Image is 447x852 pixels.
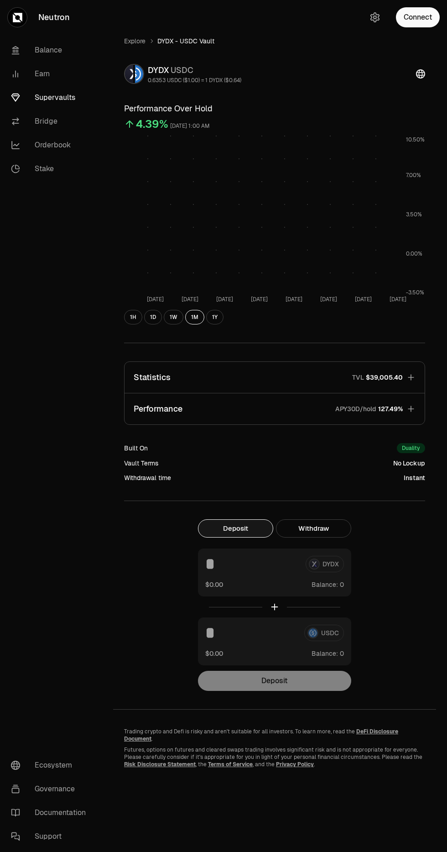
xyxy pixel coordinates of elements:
[216,296,233,303] tspan: [DATE]
[134,402,182,415] p: Performance
[4,157,99,181] a: Stake
[4,777,99,801] a: Governance
[406,136,425,143] tspan: 10.50%
[251,296,268,303] tspan: [DATE]
[205,648,223,658] button: $0.00
[4,38,99,62] a: Balance
[124,728,398,742] a: DeFi Disclosure Document
[393,459,425,468] div: No Lockup
[4,825,99,848] a: Support
[134,371,171,384] p: Statistics
[148,64,241,77] div: DYDX
[406,250,422,257] tspan: 0.00%
[135,65,143,83] img: USDC Logo
[124,728,425,742] p: Trading crypto and Defi is risky and aren't suitable for all investors. To learn more, read the .
[4,801,99,825] a: Documentation
[396,7,440,27] button: Connect
[276,519,351,538] button: Withdraw
[171,65,193,75] span: USDC
[286,296,302,303] tspan: [DATE]
[147,296,164,303] tspan: [DATE]
[208,761,253,768] a: Terms of Service
[366,373,403,382] span: $39,005.40
[124,102,425,115] h3: Performance Over Hold
[312,580,338,589] span: Balance:
[355,296,372,303] tspan: [DATE]
[125,393,425,424] button: PerformanceAPY30D/hold127.49%
[124,473,171,482] div: Withdrawal time
[125,362,425,393] button: StatisticsTVL$39,005.40
[404,473,425,482] div: Instant
[124,37,146,46] a: Explore
[4,62,99,86] a: Earn
[205,580,223,589] button: $0.00
[4,753,99,777] a: Ecosystem
[170,121,210,131] div: [DATE] 1:00 AM
[144,310,162,324] button: 1D
[124,746,425,768] p: Futures, options on futures and cleared swaps trading involves significant risk and is not approp...
[4,110,99,133] a: Bridge
[335,404,376,413] p: APY30D/hold
[198,519,273,538] button: Deposit
[185,310,204,324] button: 1M
[124,310,142,324] button: 1H
[124,444,148,453] div: Built On
[320,296,337,303] tspan: [DATE]
[206,310,223,324] button: 1Y
[4,133,99,157] a: Orderbook
[312,649,338,658] span: Balance:
[406,211,422,218] tspan: 3.50%
[157,37,214,46] span: DYDX - USDC Vault
[352,373,364,382] p: TVL
[136,117,168,131] div: 4.39%
[397,443,425,453] div: Duality
[124,459,158,468] div: Vault Terms
[4,86,99,110] a: Supervaults
[164,310,183,324] button: 1W
[276,761,314,768] a: Privacy Policy
[124,761,196,768] a: Risk Disclosure Statement
[182,296,198,303] tspan: [DATE]
[125,65,133,83] img: DYDX Logo
[148,77,241,84] div: 0.6353 USDC ($1.00) = 1 DYDX ($0.64)
[124,37,425,46] nav: breadcrumb
[406,289,424,296] tspan: -3.50%
[390,296,406,303] tspan: [DATE]
[378,404,403,413] span: 127.49%
[406,172,421,179] tspan: 7.00%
